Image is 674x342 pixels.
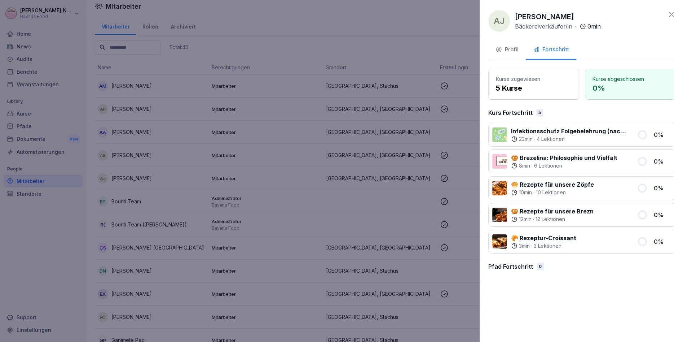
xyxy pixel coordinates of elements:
[511,234,576,242] p: 🥐 Rezeptur-Croissant
[488,40,526,60] button: Profil
[519,162,530,169] p: 8 min
[534,242,561,250] p: 3 Lektionen
[511,216,594,223] div: ·
[536,189,566,196] p: 10 Lektionen
[537,135,565,143] p: 4 Lektionen
[515,22,572,31] p: Bäckereiverkäufer/in
[654,130,672,139] p: 0 %
[533,46,569,54] div: Fortschritt
[511,162,617,169] div: ·
[488,262,533,271] p: Pfad Fortschritt
[536,109,543,117] div: 5
[654,184,672,192] p: 0 %
[511,207,594,216] p: 🥨 Rezepte für unsere Brezn
[519,135,533,143] p: 23 min
[511,242,576,250] div: ·
[515,22,601,31] div: ·
[654,211,672,219] p: 0 %
[511,135,628,143] div: ·
[592,75,668,83] p: Kurse abgeschlossen
[488,108,533,117] p: Kurs Fortschritt
[515,11,574,22] p: [PERSON_NAME]
[526,40,576,60] button: Fortschritt
[511,180,594,189] p: 🥯 Rezepte für unsere Zöpfe
[496,83,572,94] p: 5 Kurse
[519,242,530,250] p: 3 min
[511,127,628,135] p: Infektionsschutz Folgebelehrung (nach §43 IfSG)
[534,162,562,169] p: 6 Lektionen
[519,189,532,196] p: 10 min
[587,22,601,31] p: 0 min
[654,157,672,166] p: 0 %
[511,153,617,162] p: 🥨 Brezelina: Philosophie und Vielfalt
[537,263,544,270] div: 0
[511,189,594,196] div: ·
[496,75,572,83] p: Kurse zugewiesen
[488,10,510,32] div: AJ
[654,237,672,246] p: 0 %
[519,216,532,223] p: 12 min
[592,83,668,94] p: 0 %
[536,216,565,223] p: 12 Lektionen
[495,46,519,54] div: Profil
